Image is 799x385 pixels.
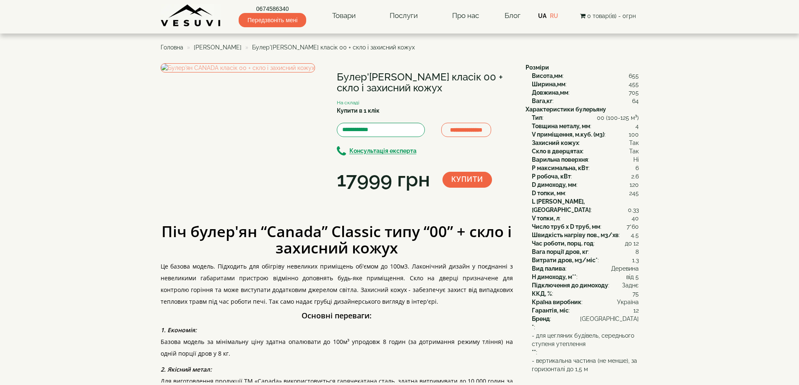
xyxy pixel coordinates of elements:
b: Число труб x D труб, мм [532,223,600,230]
div: 17999 грн [337,165,430,194]
b: Витрати дров, м3/міс* [532,257,598,264]
b: Підключення до димоходу [532,282,608,289]
b: Довжина,мм [532,89,568,96]
span: 2.6 [631,172,639,181]
a: Блог [505,11,521,20]
div: : [532,80,639,88]
div: : [532,172,639,181]
b: Характеристики булерьяну [526,106,606,113]
span: 0 товар(ів) - 0грн [587,13,636,19]
a: RU [550,13,558,19]
b: P робоча, кВт [532,173,571,180]
div: : [532,114,639,122]
button: Купити [442,172,492,188]
b: Товщина металу, мм [532,123,590,129]
span: 8 [635,248,639,256]
a: Послуги [381,6,426,26]
a: Головна [161,44,183,51]
a: Булер'ян CANADA класік 00 + скло і захисний кожух [161,63,315,72]
div: : [532,231,639,239]
span: - для цегляних будівель, середнього ступеня утеплення [532,331,639,348]
div: : [532,323,639,331]
span: 64 [632,97,639,105]
div: : [532,139,639,147]
span: 705 [629,88,639,97]
span: Так [629,147,639,155]
b: Вага порції дров, кг [532,248,588,255]
span: Україна [617,298,639,306]
div: : [532,147,639,155]
strong: Основні переваги: [302,310,372,320]
span: 1.3 [632,256,639,264]
b: H димоходу, м** [532,274,576,280]
div: : [532,181,639,189]
a: 0674586340 [239,5,306,13]
span: 655 [629,72,639,80]
div: : [532,298,639,306]
b: V топки, л [532,215,560,222]
b: Бренд [532,315,550,322]
span: від 5 [626,273,639,281]
div: : [532,122,639,130]
span: 6 [635,164,639,172]
div: : [532,306,639,315]
label: Купити в 1 клік [337,106,380,115]
div: : [532,197,639,214]
div: : [532,281,639,289]
strong: Піч булер'ян “Canada” Classic типу “00” + скло і захисний кожух [161,221,512,258]
span: 00 (100-125 м³) [597,114,639,122]
b: Захисний кожух [532,140,579,146]
span: до 12 [625,239,639,248]
span: 4.5 [631,231,639,239]
b: Час роботи, порц. год [532,240,593,247]
b: Скло в дверцятах [532,148,583,155]
div: : [532,97,639,105]
div: : [532,273,639,281]
b: Висота,мм [532,72,562,79]
b: Консультація експерта [349,148,416,155]
div: : [532,239,639,248]
div: : [532,214,639,222]
b: V приміщення, м.куб. (м3) [532,131,604,138]
b: Країна виробник [532,299,581,305]
em: 1. Економія: [161,326,197,334]
div: : [532,155,639,164]
span: 100 [629,130,639,139]
p: Базова модель за мінімальну ціну здатна опалювати до 100м³ упродовж 8 годин (за дотримання режиму... [161,336,513,359]
b: D димоходу, мм [532,181,576,188]
div: : [532,88,639,97]
small: На складі [337,100,359,106]
img: content [161,4,221,27]
span: Деревина [611,264,639,273]
span: Так [629,139,639,147]
span: 75 [632,289,639,298]
b: ККД, % [532,290,552,297]
a: [PERSON_NAME] [194,44,242,51]
p: Це базова модель. Підходить для обігріву невеликих приміщень об'ємом до 100м3. Лаконічний дизайн ... [161,261,513,307]
div: : [532,222,639,231]
b: Вид палива [532,265,565,272]
div: : [532,289,639,298]
span: 40 [632,214,639,222]
div: : [532,248,639,256]
span: Передзвоніть мені [239,13,306,27]
span: Заднє [622,281,639,289]
b: D топки, мм [532,190,565,196]
b: P максимальна, кВт [532,165,588,171]
a: Товари [324,6,364,26]
b: Вага,кг [532,98,552,104]
div: : [532,256,639,264]
em: 2. Якісний метал: [161,365,212,373]
div: : [532,72,639,80]
a: UA [538,13,547,19]
b: Розміри [526,64,549,71]
h1: Булер'[PERSON_NAME] класік 00 + скло і захисний кожух [337,72,513,94]
a: Про нас [444,6,487,26]
div: : [532,331,639,357]
b: Ширина,мм [532,81,565,88]
b: L [PERSON_NAME], [GEOGRAPHIC_DATA] [532,198,591,213]
b: Варильна поверхня [532,156,588,163]
span: 455 [629,80,639,88]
